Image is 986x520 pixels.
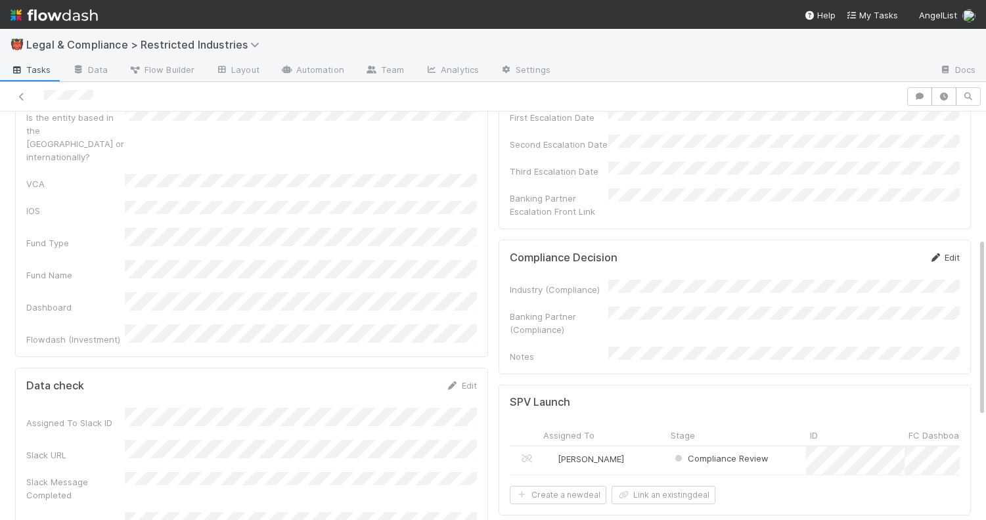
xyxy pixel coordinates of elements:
span: Compliance Review [672,453,769,464]
a: My Tasks [846,9,898,22]
a: Edit [446,380,477,391]
span: ID [810,429,818,442]
span: 👹 [11,39,24,50]
a: Edit [929,252,960,263]
div: Second Escalation Date [510,138,608,151]
span: My Tasks [846,10,898,20]
span: [PERSON_NAME] [558,454,624,464]
span: FC Dashboard [908,429,968,442]
button: Create a newdeal [510,486,606,504]
div: Dashboard [26,301,125,314]
a: Flow Builder [118,60,205,81]
span: Flow Builder [129,63,194,76]
div: Help [804,9,836,22]
img: avatar_04f2f553-352a-453f-b9fb-c6074dc60769.png [545,454,556,464]
div: Fund Type [26,236,125,249]
div: VCA [26,177,125,190]
div: Notes [510,350,608,363]
h5: SPV Launch [510,396,570,409]
span: Tasks [11,63,51,76]
div: Banking Partner Escalation Front Link [510,192,608,218]
div: Slack URL [26,448,125,462]
a: Team [355,60,415,81]
h5: Compliance Decision [510,251,617,265]
span: Legal & Compliance > Restricted Industries [26,38,266,51]
div: Fund Name [26,269,125,282]
div: Flowdash (Investment) [26,333,125,346]
button: Link an existingdeal [612,486,715,504]
span: Stage [671,429,695,442]
a: Data [62,60,118,81]
div: Assigned To Slack ID [26,416,125,429]
span: Assigned To [543,429,594,442]
div: IOS [26,204,125,217]
span: AngelList [919,10,957,20]
a: Analytics [415,60,489,81]
img: avatar_c545aa83-7101-4841-8775-afeaaa9cc762.png [962,9,975,22]
h5: Data check [26,379,84,393]
div: Third Escalation Date [510,165,608,178]
div: Banking Partner (Compliance) [510,310,608,336]
a: Settings [489,60,561,81]
div: Industry (Compliance) [510,283,608,296]
div: First Escalation Date [510,111,608,124]
a: Automation [270,60,355,81]
div: [PERSON_NAME] [545,452,624,466]
div: Slack Message Completed [26,475,125,502]
div: Is the entity based in the [GEOGRAPHIC_DATA] or internationally? [26,111,125,163]
div: Compliance Review [672,452,769,465]
a: Docs [929,60,986,81]
a: Layout [205,60,270,81]
img: logo-inverted-e16ddd16eac7371096b0.svg [11,4,98,26]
